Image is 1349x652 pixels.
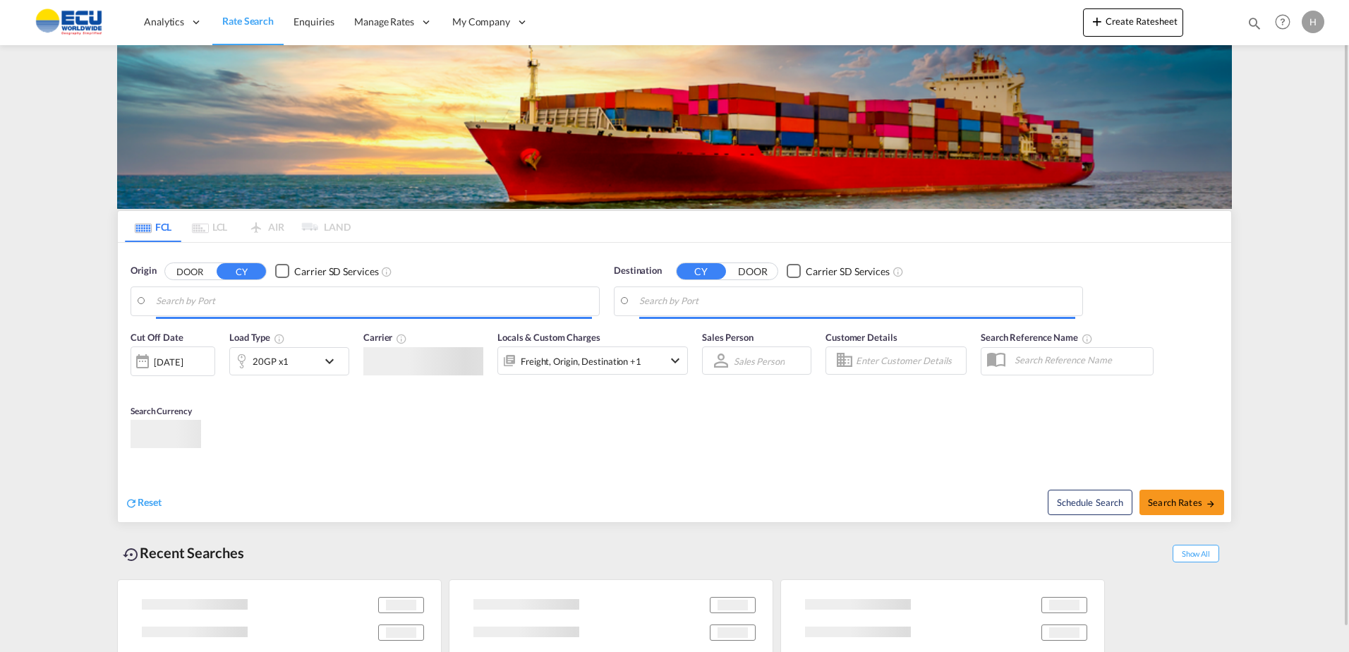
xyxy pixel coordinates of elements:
md-icon: icon-arrow-right [1206,499,1216,509]
md-icon: Unchecked: Search for CY (Container Yard) services for all selected carriers.Checked : Search for... [893,266,904,277]
button: Search Ratesicon-arrow-right [1139,490,1224,515]
span: Sales Person [702,332,754,343]
md-icon: The selected Trucker/Carrierwill be displayed in the rate results If the rates are from another f... [396,333,407,344]
md-pagination-wrapper: Use the left and right arrow keys to navigate between tabs [125,211,351,242]
input: Search by Port [156,291,592,312]
button: CY [217,263,266,279]
span: Search Rates [1148,497,1216,508]
span: Origin [131,264,156,278]
md-icon: Unchecked: Search for CY (Container Yard) services for all selected carriers.Checked : Search for... [381,266,392,277]
md-checkbox: Checkbox No Ink [275,264,378,279]
div: [DATE] [131,346,215,376]
div: 20GP x1icon-chevron-down [229,347,349,375]
div: Carrier SD Services [806,265,890,279]
span: Help [1271,10,1295,34]
button: Note: By default Schedule search will only considerorigin ports, destination ports and cut off da... [1048,490,1132,515]
md-icon: Your search will be saved by the below given name [1082,333,1093,344]
md-icon: icon-backup-restore [123,546,140,563]
button: icon-plus 400-fgCreate Ratesheet [1083,8,1183,37]
md-icon: icon-refresh [125,497,138,509]
input: Enter Customer Details [856,350,962,371]
span: Search Reference Name [981,332,1093,343]
md-datepicker: Select [131,375,141,394]
button: DOOR [728,263,778,279]
span: Destination [614,264,662,278]
div: Carrier SD Services [294,265,378,279]
span: Analytics [144,15,184,29]
md-checkbox: Checkbox No Ink [787,264,890,279]
div: icon-magnify [1247,16,1262,37]
span: Customer Details [825,332,897,343]
md-icon: icon-plus 400-fg [1089,13,1106,30]
input: Search by Port [639,291,1075,312]
input: Search Reference Name [1008,349,1153,370]
span: Locals & Custom Charges [497,332,600,343]
div: Freight Origin Destination Factory Stuffingicon-chevron-down [497,346,688,375]
img: 6cccb1402a9411edb762cf9624ab9cda.png [21,6,116,38]
span: Cut Off Date [131,332,183,343]
span: Show All [1173,545,1219,562]
div: H [1302,11,1324,33]
md-icon: icon-chevron-down [321,353,345,370]
span: My Company [452,15,510,29]
span: Enquiries [294,16,334,28]
md-icon: icon-chevron-down [667,352,684,369]
md-select: Sales Person [732,351,786,371]
md-icon: icon-magnify [1247,16,1262,31]
img: LCL+%26+FCL+BACKGROUND.png [117,45,1232,209]
div: Help [1271,10,1302,35]
button: DOOR [165,263,214,279]
div: Origin DOOR CY Checkbox No InkUnchecked: Search for CY (Container Yard) services for all selected... [118,243,1231,522]
div: icon-refreshReset [125,495,162,511]
div: 20GP x1 [253,351,289,371]
md-icon: icon-information-outline [274,333,285,344]
span: Reset [138,496,162,508]
span: Manage Rates [354,15,414,29]
span: Carrier [363,332,407,343]
span: Rate Search [222,15,274,27]
button: CY [677,263,726,279]
md-tab-item: FCL [125,211,181,242]
div: Recent Searches [117,537,250,569]
div: [DATE] [154,356,183,368]
span: Search Currency [131,406,192,416]
div: Freight Origin Destination Factory Stuffing [521,351,641,371]
span: Load Type [229,332,285,343]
